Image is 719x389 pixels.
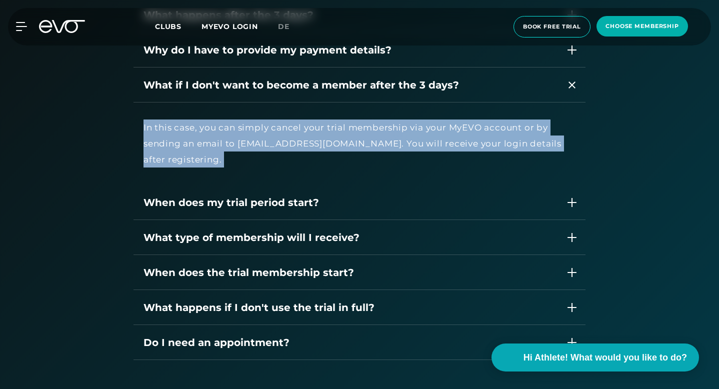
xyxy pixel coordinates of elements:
[201,22,258,31] a: MYEVO LOGIN
[143,77,556,92] div: What if I don't want to become a member after the 3 days?
[155,21,201,31] a: Clubs
[523,22,581,31] span: book free trial
[143,230,556,245] div: What type of membership will I receive?
[593,16,691,37] a: choose membership
[143,265,556,280] div: When does the trial membership start?
[143,335,556,350] div: Do I need an appointment?
[278,22,289,31] span: de
[491,343,699,371] button: Hi Athlete! What would you like to do?
[510,16,593,37] a: book free trial
[143,300,556,315] div: What happens if I don't use the trial in full?
[278,21,301,32] a: de
[143,119,575,168] div: In this case, you can simply cancel your trial membership via your MyEVO account or by sending an...
[523,351,687,364] span: Hi Athlete! What would you like to do?
[155,22,181,31] span: Clubs
[605,22,679,30] span: choose membership
[143,195,556,210] div: When does my trial period start?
